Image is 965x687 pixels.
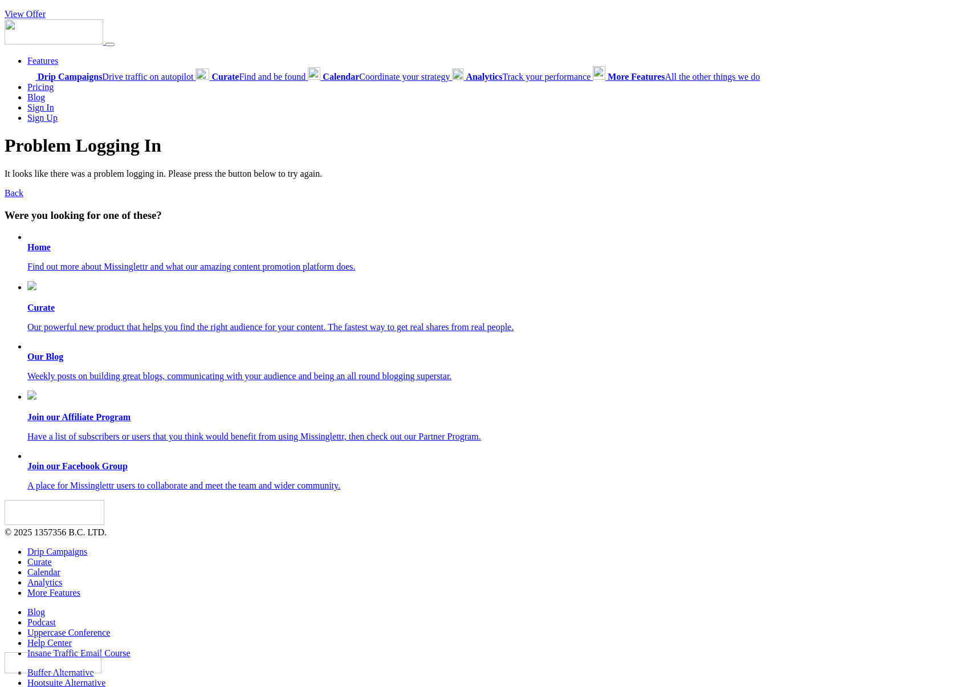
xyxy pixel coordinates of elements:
[27,412,131,422] b: Join our Affiliate Program
[27,371,960,381] p: Weekly posts on building great blogs, communicating with your audience and being an all round blo...
[27,461,128,471] b: Join our Facebook Group
[5,135,960,156] h1: Problem Logging In
[27,391,36,400] img: revenue.png
[5,500,960,538] div: © 2025 1357356 B.C. LTD.
[27,567,60,577] a: Calendar
[27,103,54,112] a: Sign In
[38,72,193,82] span: Drive traffic on autopilot
[27,432,960,442] p: Have a list of subscribers or users that you think would benefit from using Missinglettr, then ch...
[27,391,960,442] a: Join our Affiliate Program Have a list of subscribers or users that you think would benefit from ...
[27,281,960,332] a: Curate Our powerful new product that helps you find the right audience for your content. The fast...
[608,72,665,82] b: More Features
[27,242,51,252] b: Home
[27,481,960,491] p: A place for Missinglettr users to collaborate and meet the team and wider community.
[5,169,960,179] p: It looks like there was a problem logging in. Please press the button below to try again.
[27,242,960,272] a: Home Find out more about Missinglettr and what our amazing content promotion platform does.
[27,617,56,627] a: Podcast
[38,72,102,82] b: Drip Campaigns
[27,113,58,123] a: Sign Up
[27,72,196,82] a: Drip CampaignsDrive traffic on autopilot
[105,43,115,46] button: Menu
[27,262,960,272] p: Find out more about Missinglettr and what our amazing content promotion platform does.
[27,56,58,66] a: Features
[27,628,110,637] a: Uppercase Conference
[27,281,36,290] img: curate.png
[27,557,52,567] a: Curate
[323,72,359,82] b: Calendar
[27,588,80,597] a: More Features
[211,72,239,82] b: Curate
[27,352,960,381] a: Our Blog Weekly posts on building great blogs, communicating with your audience and being an all ...
[593,72,760,82] a: More FeaturesAll the other things we do
[27,648,131,658] a: Insane Traffic Email Course
[608,72,760,82] span: All the other things we do
[323,72,450,82] span: Coordinate your strategy
[27,607,45,617] a: Blog
[466,72,591,82] span: Track your performance
[27,322,960,332] p: Our powerful new product that helps you find the right audience for your content. The fastest way...
[27,82,54,92] a: Pricing
[27,461,960,491] a: Join our Facebook Group A place for Missinglettr users to collaborate and meet the team and wider...
[308,72,452,82] a: CalendarCoordinate your strategy
[27,66,960,82] div: Features
[5,209,960,222] h3: Were you looking for one of these?
[452,72,593,82] a: AnalyticsTrack your performance
[27,578,62,587] a: Analytics
[466,72,502,82] b: Analytics
[27,638,72,648] a: Help Center
[196,72,308,82] a: CurateFind and be found
[5,652,101,673] img: Missinglettr - Social Media Marketing for content focused teams | Product Hunt
[27,547,87,556] a: Drip Campaigns
[5,9,46,19] a: View Offer
[27,303,55,312] b: Curate
[211,72,306,82] span: Find and be found
[27,92,45,102] a: Blog
[27,352,63,361] b: Our Blog
[5,188,23,198] a: Back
